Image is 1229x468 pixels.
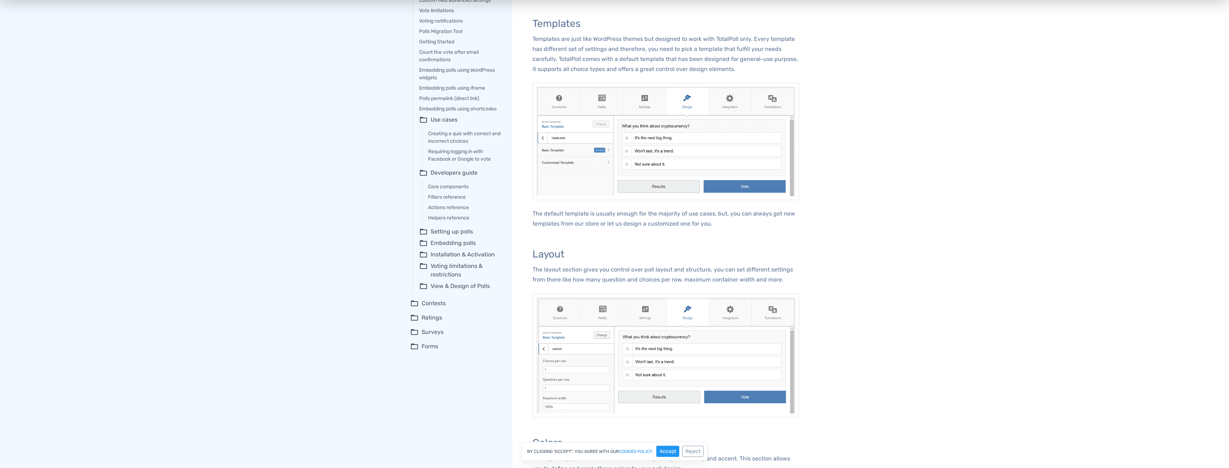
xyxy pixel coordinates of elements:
[410,342,502,351] summary: folder_openForms
[682,446,704,457] button: Reject
[410,328,419,336] span: folder_open
[410,328,502,336] summary: folder_openSurveys
[410,313,419,322] span: folder_open
[419,115,502,124] summary: folder_openUse cases
[419,17,502,25] a: Voting notifications
[419,282,502,290] summary: folder_openView & Design of Polls
[428,130,502,145] a: Creating a quiz with correct and incorrect choices
[419,66,502,81] a: Embedding polls using WordPress widgets
[428,193,502,201] a: Filters reference
[533,209,799,229] p: The default template is usually enough for the majority of use cases, but, you can always get new...
[419,38,502,46] a: Getting Started
[533,34,799,74] p: Templates are just like WordPress themes but designed to work with TotalPoll only. Every template...
[419,95,502,102] a: Polls permalink (direct link)
[521,442,708,461] div: By clicking "Accept", you agree with our .
[533,265,799,285] p: The layout section gives you control over poll layout and structure, you can set different settin...
[419,169,502,177] summary: folder_openDevelopers guide
[533,249,799,260] h3: Layout
[533,83,799,200] img: Available templates
[419,84,502,92] a: Embedding polls using iframe
[410,313,502,322] summary: folder_openRatings
[410,342,419,351] span: folder_open
[419,250,502,259] summary: folder_openInstallation & Activation
[419,262,428,279] span: folder_open
[419,262,502,279] summary: folder_openVoting limitations & restrictions
[656,446,679,457] button: Accept
[619,449,652,454] a: cookies policy
[419,169,428,177] span: folder_open
[533,18,799,29] h3: Templates
[419,7,502,14] a: Vote limitations
[419,250,428,259] span: folder_open
[410,299,502,308] summary: folder_openContests
[419,227,502,236] summary: folder_openSetting up polls
[419,239,502,247] summary: folder_openEmbedding polls
[428,204,502,211] a: Actions reference
[419,48,502,63] a: Count the vote after email confirmations
[410,299,419,308] span: folder_open
[428,148,502,163] a: Requiring logging in with Facebook or Google to vote
[419,115,428,124] span: folder_open
[419,28,502,35] a: Polls Migration Tool
[419,239,428,247] span: folder_open
[428,214,502,222] a: Helpers reference
[419,227,428,236] span: folder_open
[419,105,502,113] a: Embedding polls using shortcodes
[533,293,799,417] img: Layout settings
[419,282,428,290] span: folder_open
[428,183,502,190] a: Core components
[533,438,799,449] h3: Colors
